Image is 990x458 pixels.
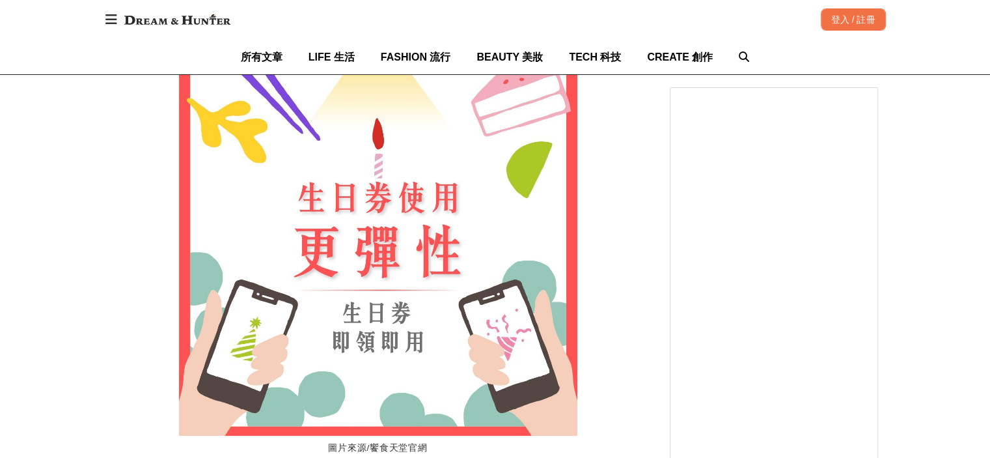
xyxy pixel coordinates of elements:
[569,40,621,74] a: TECH 科技
[309,51,355,63] span: LIFE 生活
[241,40,282,74] a: 所有文章
[179,37,577,436] img: 2025生日優惠餐廳，8月壽星優惠慶祝生日訂起來，當月壽星優惠&當日壽星免費一次看
[118,8,237,31] img: Dream & Hunter
[476,51,543,63] span: BEAUTY 美妝
[647,40,713,74] a: CREATE 創作
[241,51,282,63] span: 所有文章
[476,40,543,74] a: BEAUTY 美妝
[381,51,451,63] span: FASHION 流行
[309,40,355,74] a: LIFE 生活
[647,51,713,63] span: CREATE 創作
[821,8,886,31] div: 登入 / 註冊
[381,40,451,74] a: FASHION 流行
[569,51,621,63] span: TECH 科技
